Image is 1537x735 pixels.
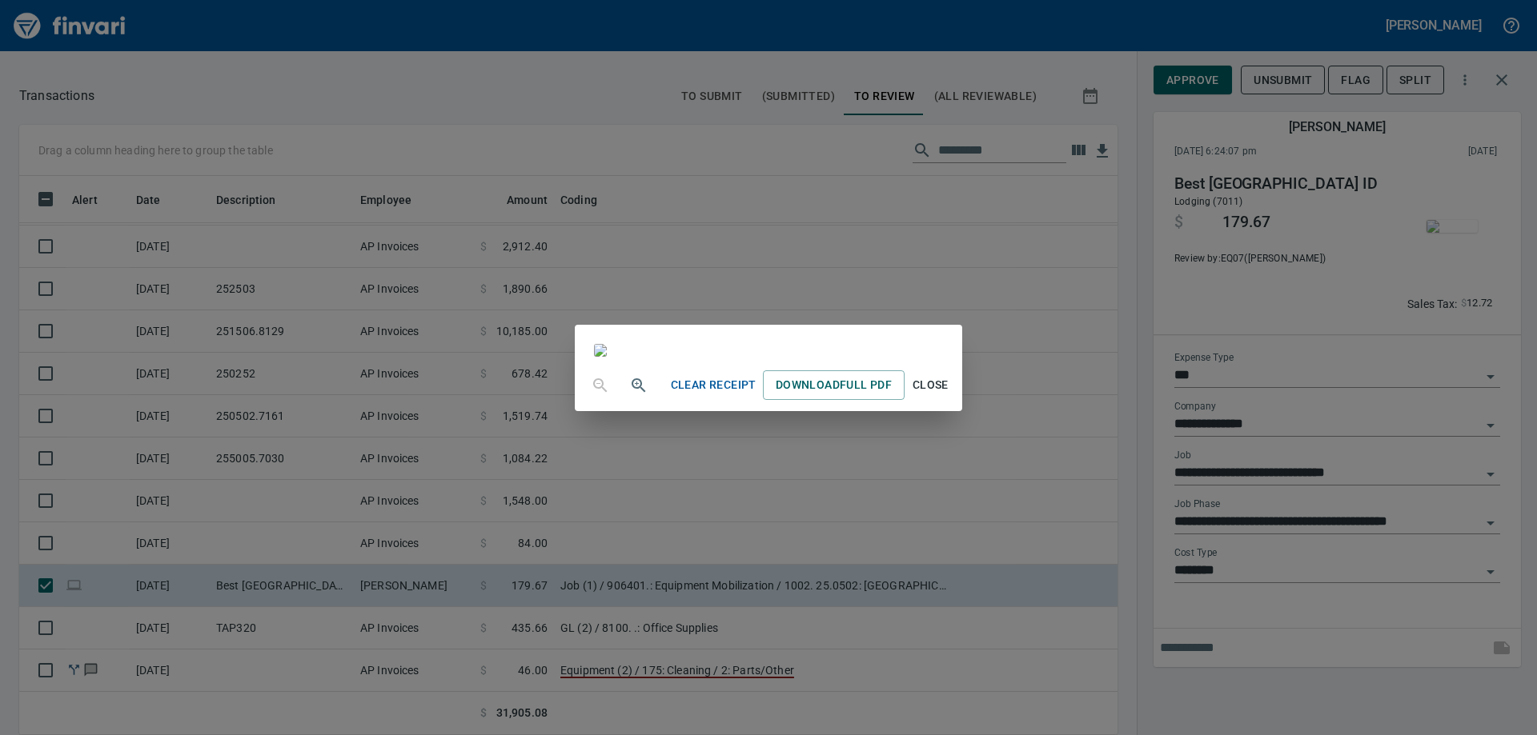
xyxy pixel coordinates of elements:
[664,370,763,400] button: Clear Receipt
[671,375,756,395] span: Clear Receipt
[911,375,949,395] span: Close
[776,375,892,395] span: Download Full PDF
[905,370,956,400] button: Close
[763,370,905,400] a: DownloadFull PDF
[594,344,607,357] img: receipts%2Ftapani%2F2025-09-03%2Ft5oGAnxfrANlX690EMsaSrqbkX43__vok5uWHCPS5VLU7zPi7I.jpg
